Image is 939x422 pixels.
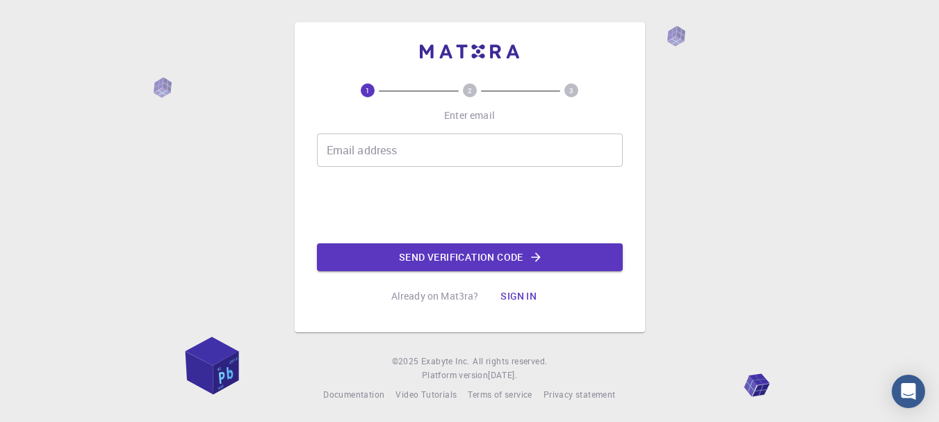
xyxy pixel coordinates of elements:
[395,388,457,402] a: Video Tutorials
[468,86,472,95] text: 2
[892,375,925,408] div: Open Intercom Messenger
[569,86,573,95] text: 3
[395,389,457,400] span: Video Tutorials
[391,289,479,303] p: Already on Mat3ra?
[392,355,421,368] span: © 2025
[421,355,470,366] span: Exabyte Inc.
[421,355,470,368] a: Exabyte Inc.
[489,282,548,310] button: Sign in
[317,243,623,271] button: Send verification code
[468,389,532,400] span: Terms of service
[544,388,616,402] a: Privacy statement
[544,389,616,400] span: Privacy statement
[422,368,488,382] span: Platform version
[488,368,517,382] a: [DATE].
[323,389,384,400] span: Documentation
[323,388,384,402] a: Documentation
[473,355,547,368] span: All rights reserved.
[364,178,575,232] iframe: reCAPTCHA
[468,388,532,402] a: Terms of service
[444,108,495,122] p: Enter email
[366,86,370,95] text: 1
[488,369,517,380] span: [DATE] .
